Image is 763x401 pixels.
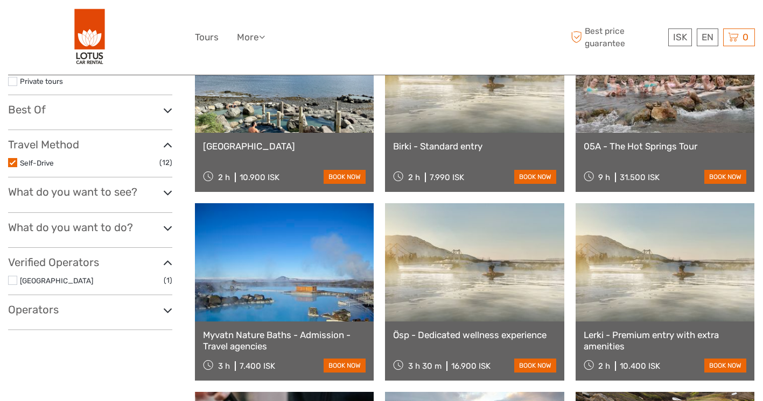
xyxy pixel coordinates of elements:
[240,173,279,182] div: 10.900 ISK
[195,30,219,45] a: Tours
[324,170,366,184] a: book now
[598,173,610,182] span: 9 h
[514,170,556,184] a: book now
[324,359,366,373] a: book now
[598,361,610,371] span: 2 h
[393,141,556,152] a: Birki - Standard entry
[8,185,172,198] h3: What do you want to see?
[568,25,666,49] span: Best price guarantee
[620,361,660,371] div: 10.400 ISK
[673,32,687,42] span: ISK
[124,17,137,30] button: Open LiveChat chat widget
[20,276,93,285] a: [GEOGRAPHIC_DATA]
[8,221,172,234] h3: What do you want to do?
[408,173,420,182] span: 2 h
[704,170,746,184] a: book now
[620,173,660,182] div: 31.500 ISK
[218,361,230,371] span: 3 h
[741,32,750,42] span: 0
[240,361,275,371] div: 7.400 ISK
[203,330,366,352] a: Myvatn Nature Baths - Admission - Travel agencies
[408,361,442,371] span: 3 h 30 m
[74,8,106,67] img: 443-e2bd2384-01f0-477a-b1bf-f993e7f52e7d_logo_big.png
[697,28,718,46] div: EN
[393,330,556,340] a: Ösp - Dedicated wellness experience
[704,359,746,373] a: book now
[430,173,464,182] div: 7.990 ISK
[451,361,491,371] div: 16.900 ISK
[159,156,172,169] span: (12)
[8,103,172,116] h3: Best Of
[218,173,230,182] span: 2 h
[8,256,172,269] h3: Verified Operators
[584,141,746,152] a: 05A - The Hot Springs Tour
[514,359,556,373] a: book now
[584,330,746,352] a: Lerki - Premium entry with extra amenities
[203,141,366,152] a: [GEOGRAPHIC_DATA]
[8,138,172,151] h3: Travel Method
[8,303,172,316] h3: Operators
[20,77,63,85] a: Private tours
[164,274,172,287] span: (1)
[237,30,265,45] a: More
[15,19,122,27] p: We're away right now. Please check back later!
[20,159,54,167] a: Self-Drive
